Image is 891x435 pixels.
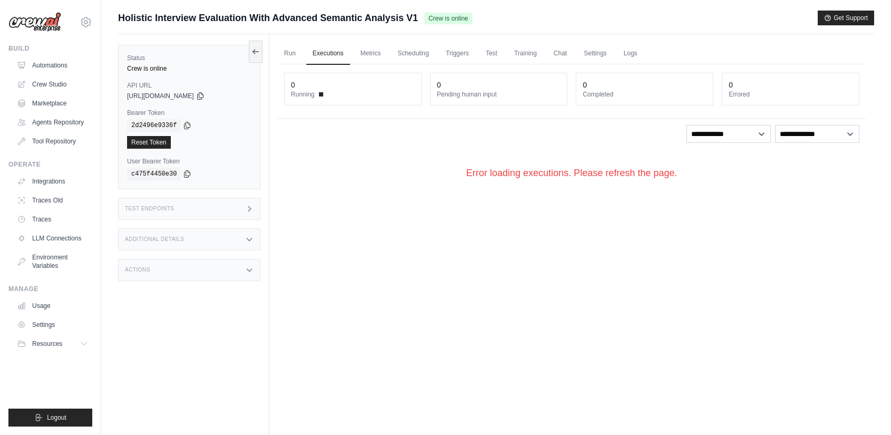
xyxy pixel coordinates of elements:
[127,109,251,117] label: Bearer Token
[13,76,92,93] a: Crew Studio
[127,92,194,100] span: [URL][DOMAIN_NAME]
[617,43,644,65] a: Logs
[391,43,435,65] a: Scheduling
[13,95,92,112] a: Marketplace
[437,80,441,90] div: 0
[32,340,62,348] span: Resources
[118,11,418,25] span: Holistic Interview Evaluation With Advanced Semantic Analysis V1
[8,285,92,293] div: Manage
[479,43,503,65] a: Test
[729,90,853,99] dt: Errored
[818,11,874,25] button: Get Support
[127,136,171,149] a: Reset Token
[13,114,92,131] a: Agents Repository
[577,43,613,65] a: Settings
[729,80,733,90] div: 0
[13,316,92,333] a: Settings
[583,90,706,99] dt: Completed
[13,211,92,228] a: Traces
[125,236,184,243] h3: Additional Details
[278,43,302,65] a: Run
[125,206,175,212] h3: Test Endpoints
[306,43,350,65] a: Executions
[127,64,251,73] div: Crew is online
[278,149,866,197] div: Error loading executions. Please refresh the page.
[354,43,388,65] a: Metrics
[424,13,472,24] span: Crew is online
[13,230,92,247] a: LLM Connections
[583,80,587,90] div: 0
[291,80,295,90] div: 0
[13,57,92,74] a: Automations
[8,409,92,427] button: Logout
[127,157,251,166] label: User Bearer Token
[547,43,573,65] a: Chat
[127,168,181,180] code: c475f4450e30
[13,335,92,352] button: Resources
[13,192,92,209] a: Traces Old
[13,173,92,190] a: Integrations
[13,133,92,150] a: Tool Repository
[127,119,181,132] code: 2d2496e9336f
[437,90,561,99] dt: Pending human input
[8,44,92,53] div: Build
[125,267,150,273] h3: Actions
[291,90,315,99] span: Running
[127,54,251,62] label: Status
[47,413,66,422] span: Logout
[8,160,92,169] div: Operate
[13,249,92,274] a: Environment Variables
[13,297,92,314] a: Usage
[838,384,891,435] iframe: Chat Widget
[440,43,476,65] a: Triggers
[8,12,61,32] img: Logo
[127,81,251,90] label: API URL
[508,43,543,65] a: Training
